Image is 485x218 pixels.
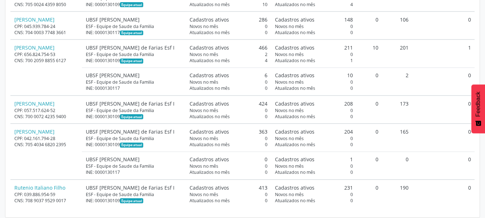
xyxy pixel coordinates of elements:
div: CNS: 705 0024 4359 8050 [14,1,78,8]
div: UBSF [PERSON_NAME] [86,156,182,163]
div: 0 [275,29,353,36]
span: Atualizados no mês [190,57,230,64]
span: Atualizados no mês [190,85,230,91]
td: 0 [356,180,382,207]
span: Atualizados no mês [275,142,315,148]
div: CNS: 704 0003 7748 3661 [14,29,78,36]
div: CPF: 057.517.624-52 [14,107,78,113]
div: CNS: 700 2059 8855 6127 [14,57,78,64]
span: Novos no mês [190,191,218,198]
span: Atualizados no mês [275,1,315,8]
span: Cadastros ativos [190,128,229,135]
div: ESF - Equipe de Saude da Familia [86,135,182,142]
td: 0 [412,11,475,40]
span: Atualizados no mês [275,113,315,120]
div: 0 [275,23,353,29]
td: 190 [382,180,412,207]
div: INE: 0000130109 [86,142,182,148]
div: CNS: 700 0072 4235 9400 [14,113,78,120]
div: 413 [190,184,267,191]
div: 4 [190,57,267,64]
span: Novos no mês [275,51,304,57]
td: 0 [356,124,382,152]
span: Novos no mês [190,135,218,142]
span: Atualizados no mês [275,198,315,204]
span: Esta é a equipe atual deste Agente [120,114,143,119]
div: 0 [190,142,267,148]
div: 0 [275,142,353,148]
div: 0 [275,163,353,169]
span: Cadastros ativos [275,128,314,135]
span: Cadastros ativos [190,44,229,51]
div: 6 [190,71,267,79]
span: Atualizados no mês [190,29,230,36]
span: Novos no mês [275,163,304,169]
a: Rutenio Italiano Filho [14,184,65,191]
div: 0 [275,79,353,85]
div: 204 [275,128,353,135]
td: 0 [382,152,412,180]
span: Cadastros ativos [190,100,229,107]
div: 1 [275,57,353,64]
div: INE: 0000130117 [86,29,182,36]
span: Novos no mês [275,79,304,85]
div: 466 [190,44,267,51]
div: 0 [275,135,353,142]
div: 0 [190,113,267,120]
div: 0 [190,135,267,142]
span: Esta é a equipe atual deste Agente [120,143,143,148]
div: UBSF [PERSON_NAME] [86,16,182,23]
div: UBSF [PERSON_NAME] de Farias Esf I [86,184,182,191]
td: 1 [412,40,475,68]
div: 0 [275,169,353,175]
span: Esta é a equipe atual deste Agente [120,198,143,203]
div: 1 [275,156,353,163]
td: 0 [412,68,475,96]
span: Cadastros ativos [190,184,229,191]
div: ESF - Equipe de Saude da Familia [86,107,182,113]
span: Atualizados no mês [275,57,315,64]
div: 208 [275,100,353,107]
span: Cadastros ativos [275,16,314,23]
div: 0 [190,163,267,169]
a: [PERSON_NAME] [14,44,55,51]
td: 165 [382,124,412,152]
span: Novos no mês [190,23,218,29]
span: Cadastros ativos [275,156,314,163]
span: Novos no mês [275,135,304,142]
td: 2 [382,68,412,96]
a: [PERSON_NAME] [14,16,55,23]
span: Feedback [475,92,481,117]
div: ESF - Equipe de Saude da Familia [86,191,182,198]
span: Novos no mês [190,107,218,113]
div: 0 [275,85,353,91]
div: 148 [275,16,353,23]
div: ESF - Equipe de Saude da Familia [86,163,182,169]
span: Novos no mês [190,51,218,57]
span: Cadastros ativos [190,156,229,163]
td: 0 [412,96,475,124]
td: 0 [412,124,475,152]
td: 0 [356,68,382,96]
div: 0 [190,23,267,29]
div: CPF: 045.939.784-24 [14,23,78,29]
div: 0 [190,191,267,198]
div: INE: 0000130117 [86,85,182,91]
td: 173 [382,96,412,124]
div: 0 [275,51,353,57]
span: Atualizados no mês [190,198,230,204]
a: [PERSON_NAME] [14,100,55,107]
div: 4 [275,1,353,8]
div: CPF: 039.886.954-59 [14,191,78,198]
div: 0 [190,198,267,204]
td: 0 [356,11,382,40]
div: UBSF [PERSON_NAME] de Farias Esf I [86,44,182,51]
div: ESF - Equipe de Saude da Familia [86,79,182,85]
span: Cadastros ativos [275,71,314,79]
div: 0 [275,107,353,113]
div: 0 [190,29,267,36]
a: [PERSON_NAME] [14,128,55,135]
div: 0 [190,169,267,175]
td: 10 [356,40,382,68]
div: 0 [275,198,353,204]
